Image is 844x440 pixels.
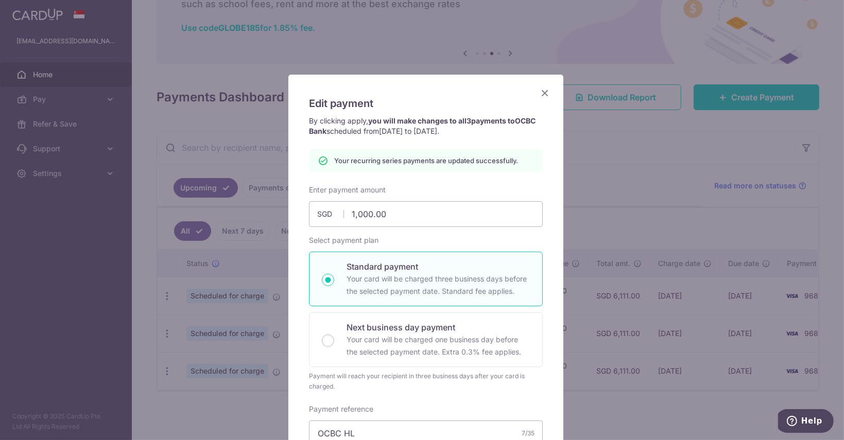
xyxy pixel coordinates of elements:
p: Your card will be charged three business days before the selected payment date. Standard fee appl... [347,273,530,297]
strong: you will make changes to all payments to [309,116,536,135]
p: By clicking apply, scheduled from . [309,116,543,136]
div: Payment will reach your recipient in three business days after your card is charged. [309,371,543,392]
div: 7/35 [522,428,535,438]
p: Next business day payment [347,321,530,333]
span: 3 [467,116,471,125]
label: Select payment plan [309,235,378,245]
p: Standard payment [347,260,530,273]
span: SGD [317,209,344,219]
h5: Edit payment [309,95,543,112]
p: Your card will be charged one business day before the selected payment date. Extra 0.3% fee applies. [347,333,530,358]
label: Enter payment amount [309,185,386,195]
label: Payment reference [309,404,373,414]
p: Your recurring series payments are updated successfully. [334,155,518,166]
input: 0.00 [309,201,543,227]
iframe: Opens a widget where you can find more information [778,409,834,435]
span: [DATE] to [DATE] [379,127,437,135]
button: Close [539,87,551,99]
